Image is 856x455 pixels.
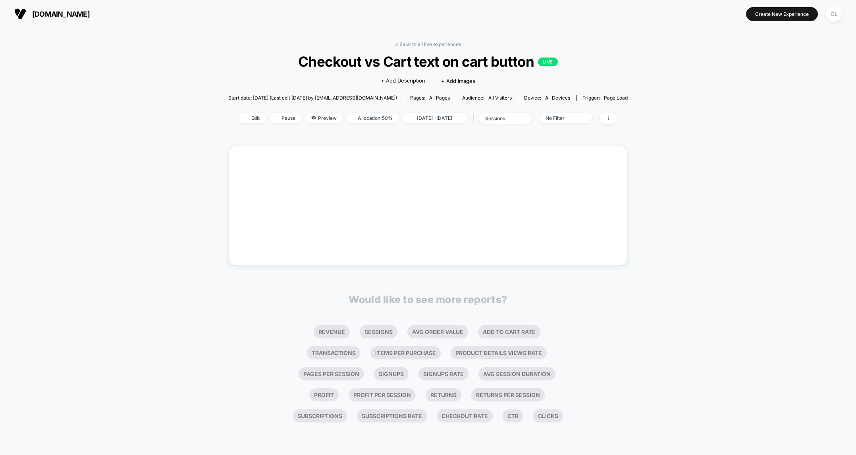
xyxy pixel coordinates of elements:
button: [DOMAIN_NAME] [12,8,92,20]
li: Pages Per Session [299,367,364,380]
div: sessions [485,115,517,121]
li: Signups [374,367,409,380]
li: Sessions [360,325,397,338]
li: Subscriptions Rate [357,409,427,422]
li: Subscriptions [293,409,347,422]
span: Page Load [604,95,628,101]
span: + Add Images [441,78,475,84]
p: Would like to see more reports? [349,294,507,305]
button: Create New Experience [746,7,818,21]
div: CL [826,6,842,22]
li: Ctr [503,409,523,422]
li: Returns [426,388,461,401]
span: Pause [270,113,301,123]
p: LIVE [538,58,558,66]
li: Transactions [307,346,361,359]
span: [DATE] - [DATE] [403,113,467,123]
li: Avg Order Value [407,325,468,338]
span: all devices [545,95,570,101]
li: Revenue [314,325,350,338]
li: Returns Per Session [471,388,545,401]
li: Clicks [533,409,563,422]
li: Checkout Rate [437,409,493,422]
span: Allocation: 50% [347,113,399,123]
span: | [471,113,479,124]
span: Preview [305,113,343,123]
li: Profit [309,388,339,401]
li: Profit Per Session [349,388,416,401]
img: Visually logo [14,8,26,20]
li: Signups Rate [418,367,468,380]
span: All Visitors [488,95,512,101]
span: Checkout vs Cart text on cart button [248,53,608,70]
span: [DOMAIN_NAME] [32,10,90,18]
li: Avg Session Duration [478,367,555,380]
span: Device: [518,95,576,101]
span: Start date: [DATE] (Last edit [DATE] by [EMAIL_ADDRESS][DOMAIN_NAME]) [228,95,397,101]
span: Edit [239,113,266,123]
div: Trigger: [582,95,628,101]
div: Pages: [410,95,450,101]
span: + Add Description [381,77,425,85]
li: Items Per Purchase [370,346,441,359]
a: < Back to all live experiences [395,41,461,47]
li: Add To Cart Rate [478,325,540,338]
span: all pages [429,95,450,101]
div: No Filter [546,115,577,121]
button: CL [824,6,844,22]
li: Product Details Views Rate [451,346,547,359]
div: Audience: [462,95,512,101]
